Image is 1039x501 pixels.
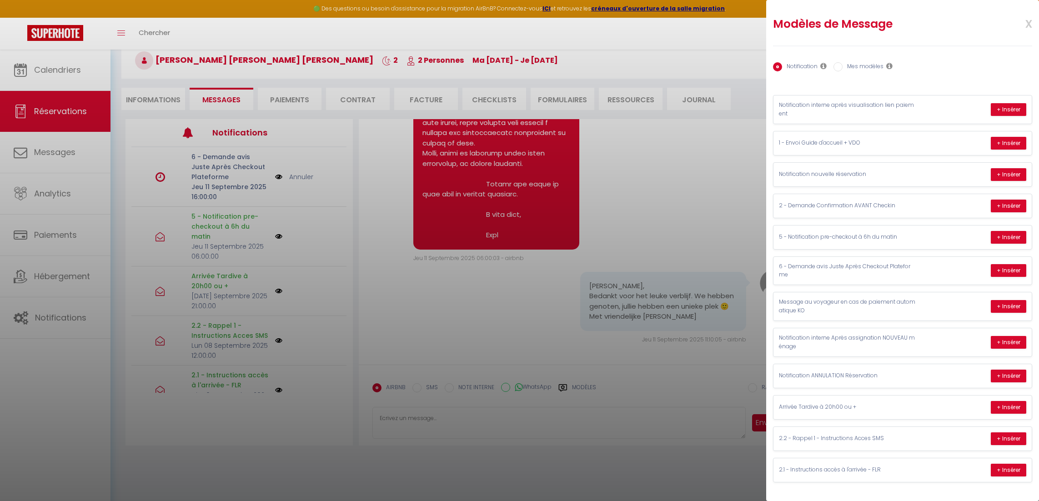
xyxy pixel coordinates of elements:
[779,139,915,147] p: 1 - Envoi Guide d'accueil + VDO
[991,300,1026,313] button: + Insérer
[779,201,915,210] p: 2 - Demande Confirmation AVANT Checkin
[773,17,985,31] h2: Modèles de Message
[779,262,915,280] p: 6 - Demande avis Juste Après Checkout Plateforme
[991,168,1026,181] button: + Insérer
[991,432,1026,445] button: + Insérer
[779,101,915,118] p: Notification interne après visualisation lien paiement
[779,334,915,351] p: Notification interne Après assignation NOUVEAU ménage
[991,103,1026,116] button: + Insérer
[779,403,915,411] p: Arrivée Tardive à 20h00 ou +
[991,137,1026,150] button: + Insérer
[991,264,1026,277] button: + Insérer
[991,231,1026,244] button: + Insérer
[1000,460,1032,494] iframe: Chat
[991,336,1026,349] button: + Insérer
[7,4,35,31] button: Ouvrir le widget de chat LiveChat
[779,371,915,380] p: Notification ANNULATION Réservation
[886,62,893,70] i: Les modèles généraux sont visibles par vous et votre équipe
[779,170,915,179] p: Notification nouvelle réservation
[991,370,1026,382] button: + Insérer
[779,298,915,315] p: Message au voyageur en cas de paiement automatique KO
[782,62,818,72] label: Notification
[843,62,883,72] label: Mes modèles
[820,62,827,70] i: Les notifications sont visibles par toi et ton équipe
[779,434,915,443] p: 2.2 - Rappel 1 - Instructions Acces SMS
[1004,12,1032,34] span: x
[991,200,1026,212] button: + Insérer
[779,466,915,474] p: 2.1 - Instructions accès à l'arrivée - FLR
[991,401,1026,414] button: + Insérer
[779,233,915,241] p: 5 - Notification pre-checkout à 6h du matin
[991,464,1026,476] button: + Insérer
